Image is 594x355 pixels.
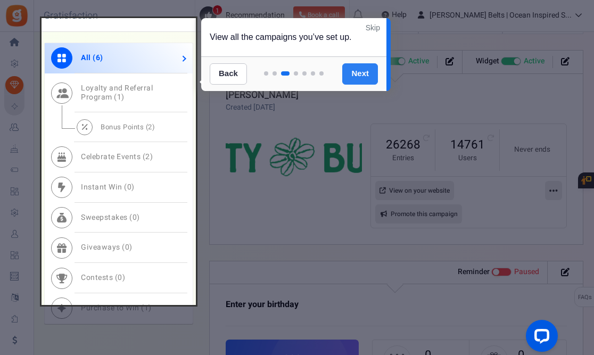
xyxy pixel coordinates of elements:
a: Skip [366,22,380,33]
div: View all the campaigns you’ve set up. [201,18,386,56]
a: Back [210,63,247,85]
a: Next [342,63,378,85]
